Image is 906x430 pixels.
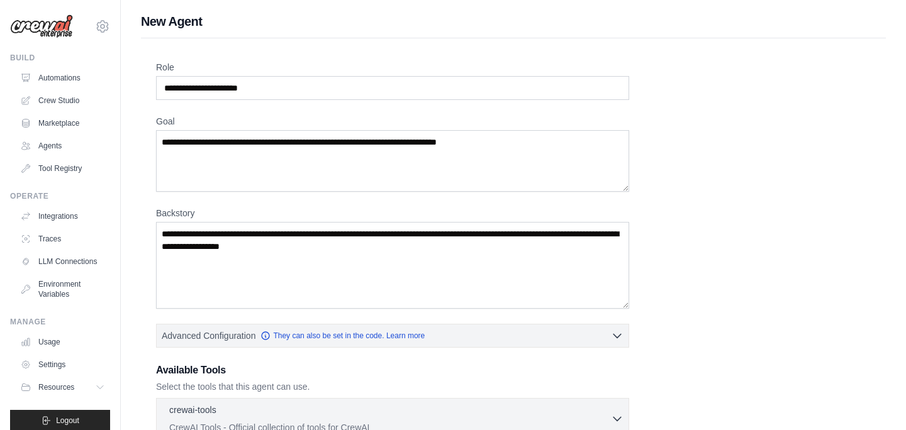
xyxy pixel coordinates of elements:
[15,355,110,375] a: Settings
[10,317,110,327] div: Manage
[15,274,110,304] a: Environment Variables
[15,332,110,352] a: Usage
[156,61,629,74] label: Role
[15,136,110,156] a: Agents
[38,382,74,392] span: Resources
[15,158,110,179] a: Tool Registry
[56,416,79,426] span: Logout
[15,251,110,272] a: LLM Connections
[15,68,110,88] a: Automations
[156,363,629,378] h3: Available Tools
[162,329,255,342] span: Advanced Configuration
[15,229,110,249] a: Traces
[10,14,73,38] img: Logo
[157,324,629,347] button: Advanced Configuration They can also be set in the code. Learn more
[15,206,110,226] a: Integrations
[15,91,110,111] a: Crew Studio
[260,331,425,341] a: They can also be set in the code. Learn more
[169,404,216,416] p: crewai-tools
[156,207,629,219] label: Backstory
[10,53,110,63] div: Build
[15,113,110,133] a: Marketplace
[15,377,110,397] button: Resources
[10,191,110,201] div: Operate
[843,370,906,430] iframe: Chat Widget
[156,115,629,128] label: Goal
[156,380,629,393] p: Select the tools that this agent can use.
[141,13,886,30] h1: New Agent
